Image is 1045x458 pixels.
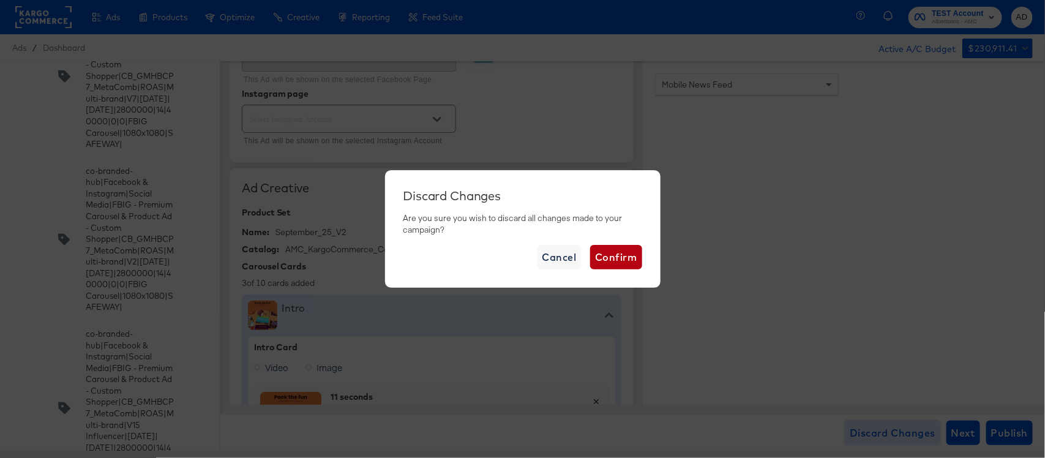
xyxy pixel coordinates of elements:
[403,189,642,203] div: Discard Changes
[403,212,642,235] div: Are you sure you wish to discard all changes made to your campaign?
[537,245,582,269] button: Cancel
[542,249,577,266] span: Cancel
[590,245,642,269] button: Confirm
[595,249,637,266] span: Confirm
